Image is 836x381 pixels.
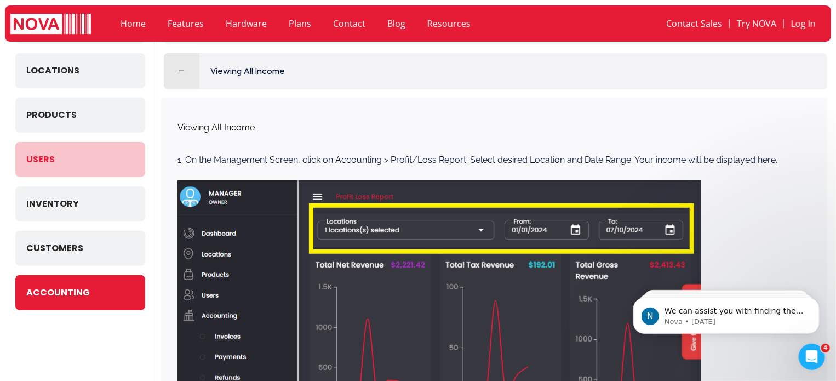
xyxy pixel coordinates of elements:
a: Contact [322,11,376,36]
nav: Menu [586,11,823,36]
iframe: Intercom notifications message [617,275,836,351]
span: 4 [821,344,830,352]
span: Inventory [26,197,79,211]
iframe: Intercom live chat [799,344,825,370]
a: Features [157,11,215,36]
img: logo white [10,14,91,36]
span: Customers [26,242,83,255]
nav: Menu [110,11,575,36]
a: Contact Sales [659,11,729,36]
span: Products [26,109,77,122]
a: Resources [416,11,482,36]
a: Try NOVA [730,11,783,36]
a: Home [110,11,157,36]
span: Locations [26,64,79,77]
div: Viewing All Income [177,121,777,134]
a: Log In [784,11,823,36]
p: 1. On the Management Screen, click on Accounting > Profit/Loss Report. Select desired Location an... [177,151,777,169]
span: Accounting [26,286,90,299]
a: Blog [376,11,416,36]
a: Hardware [215,11,278,36]
em: Viewing All Income [199,65,296,78]
a: Plans [278,11,322,36]
span: Users [26,153,55,166]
